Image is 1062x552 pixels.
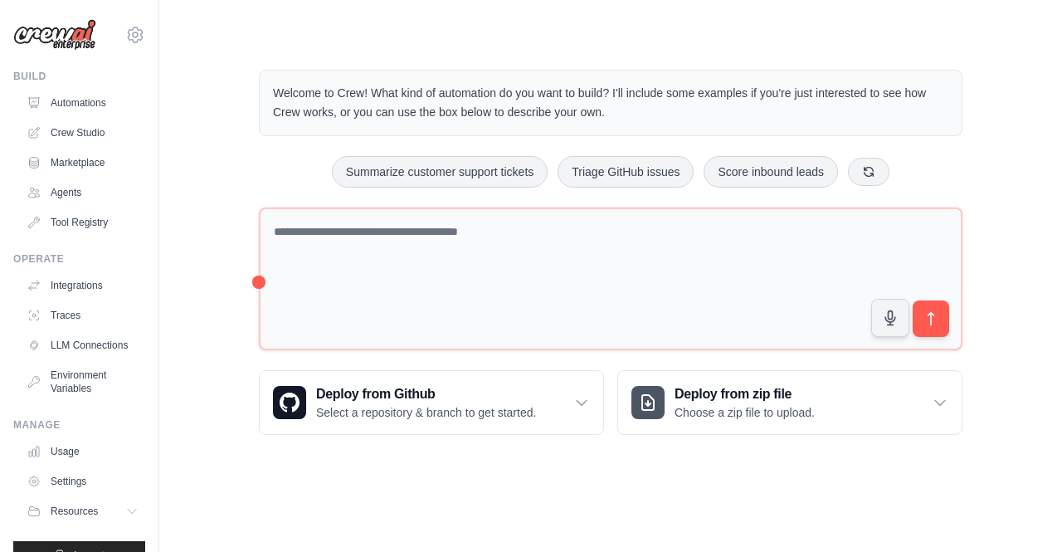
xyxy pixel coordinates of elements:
div: Manage [13,418,145,432]
div: Operate [13,252,145,266]
a: LLM Connections [20,332,145,359]
button: Resources [20,498,145,525]
div: Build [13,70,145,83]
a: Settings [20,468,145,495]
a: Environment Variables [20,362,145,402]
a: Marketplace [20,149,145,176]
span: Resources [51,505,98,518]
a: Crew Studio [20,120,145,146]
p: Choose a zip file to upload. [675,404,815,421]
a: Traces [20,302,145,329]
img: Logo [13,19,96,51]
a: Tool Registry [20,209,145,236]
p: Select a repository & branch to get started. [316,404,536,421]
button: Summarize customer support tickets [332,156,548,188]
h3: Deploy from Github [316,384,536,404]
a: Usage [20,438,145,465]
h3: Deploy from zip file [675,384,815,404]
a: Integrations [20,272,145,299]
button: Score inbound leads [704,156,838,188]
a: Agents [20,179,145,206]
p: Welcome to Crew! What kind of automation do you want to build? I'll include some examples if you'... [273,84,948,122]
button: Triage GitHub issues [558,156,694,188]
a: Automations [20,90,145,116]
